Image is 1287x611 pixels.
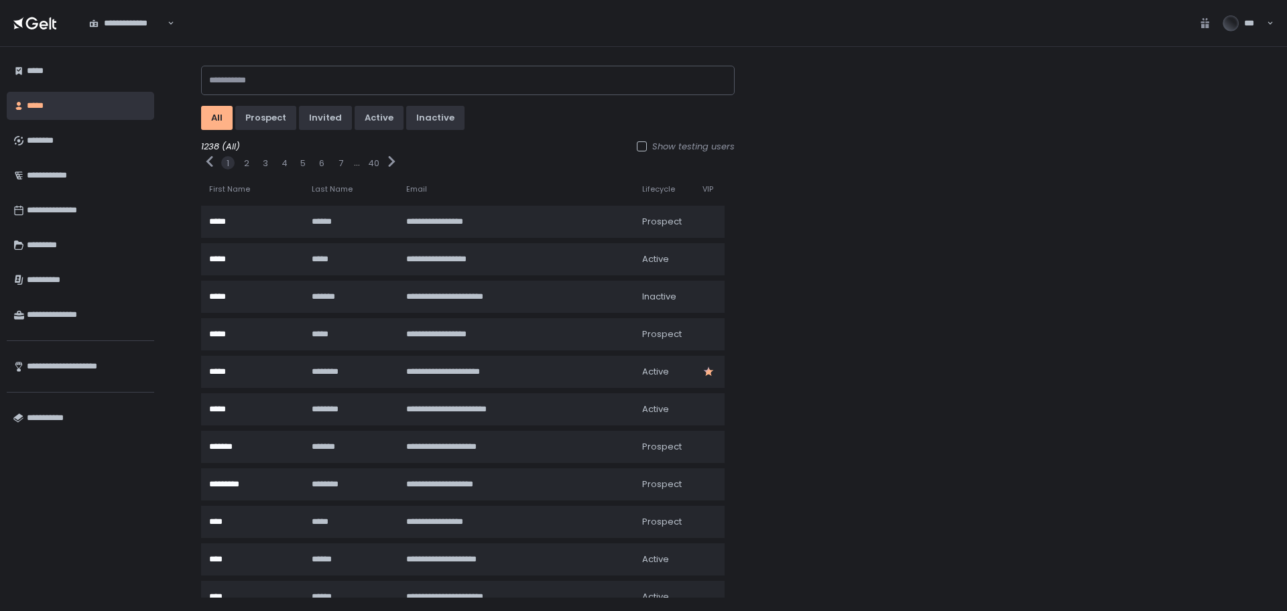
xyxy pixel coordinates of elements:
div: ... [354,157,360,169]
button: active [355,106,404,130]
span: prospect [642,216,682,228]
span: inactive [642,291,676,303]
span: prospect [642,441,682,453]
button: prospect [235,106,296,130]
span: active [642,403,669,415]
span: active [642,553,669,565]
span: prospect [642,328,682,340]
button: 2 [244,157,249,169]
div: inactive [416,112,454,124]
div: active [365,112,393,124]
div: 1238 (All) [201,141,735,153]
div: invited [309,112,342,124]
span: active [642,366,669,378]
div: prospect [245,112,286,124]
button: 6 [319,157,324,169]
div: All [211,112,223,124]
div: Search for option [80,9,174,38]
button: 7 [339,157,343,169]
button: 3 [263,157,268,169]
span: prospect [642,478,682,490]
span: First Name [209,184,250,194]
button: 40 [368,157,379,169]
span: VIP [702,184,713,194]
span: prospect [642,516,682,528]
button: All [201,106,233,130]
span: Lifecycle [642,184,675,194]
button: inactive [406,106,465,130]
button: 5 [300,157,306,169]
span: Email [406,184,427,194]
button: invited [299,106,352,130]
button: 4 [282,157,288,169]
span: active [642,253,669,265]
span: active [642,591,669,603]
span: Last Name [312,184,353,194]
button: 1 [227,157,229,169]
